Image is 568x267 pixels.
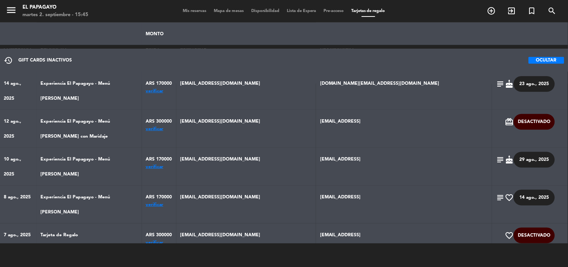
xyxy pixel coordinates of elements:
div: ARS 170000 [146,152,172,167]
td: [EMAIL_ADDRESS][DOMAIN_NAME] [176,223,316,247]
span: Pre-acceso [320,9,347,13]
td: [DOMAIN_NAME][EMAIL_ADDRESS][DOMAIN_NAME] [316,72,492,110]
span: Mis reservas [179,9,210,13]
span: cake [505,155,514,164]
div: ARS 170000 [146,190,172,205]
div: ARS 300000 [146,228,172,243]
div: ARS 170000 [146,76,172,91]
div: GIFT CARDS INACTIVOS [4,53,72,68]
i: exit_to_app [507,6,516,15]
button: OCULTAR [529,57,564,64]
span: favorite_border [505,231,514,240]
span: subject [496,79,505,88]
i: search [548,6,557,15]
button: 14 ago., 2025 [514,190,555,205]
td: [EMAIL_ADDRESS][DOMAIN_NAME] [176,110,316,148]
span: Mapa de mesas [210,9,247,13]
td: Tarjeta de Regalo [37,223,142,247]
span: cake [505,79,514,88]
td: Experiencia El Papagayo - Menú [PERSON_NAME] [37,72,142,110]
span: restore [4,56,13,65]
td: Experiencia El Papagayo - Menú [PERSON_NAME] con Maridaje [37,110,142,148]
td: [EMAIL_ADDRESS] [316,110,492,148]
td: Experiencia El Papagayo - Menú [PERSON_NAME] [37,186,142,223]
th: DESTINATARIO [316,22,492,60]
td: [EMAIL_ADDRESS][DOMAIN_NAME] [176,148,316,186]
div: martes 2. septiembre - 15:45 [22,11,88,19]
th: PRODUCTO [37,22,142,60]
i: menu [6,4,17,16]
span: card_giftcard [505,117,514,126]
span: Tarjetas de regalo [347,9,389,13]
td: [EMAIL_ADDRESS] [316,148,492,186]
span: Lista de Espera [283,9,320,13]
td: [EMAIL_ADDRESS] [316,223,492,247]
i: add_circle_outline [487,6,496,15]
div: El Papagayo [22,4,88,11]
th: MONTO PAGO [142,22,176,60]
button: menu [6,4,17,18]
div: ARS 300000 [146,114,172,129]
td: Experiencia El Papagayo - Menú [PERSON_NAME] [37,148,142,186]
td: [EMAIL_ADDRESS][DOMAIN_NAME] [176,72,316,110]
button: DESACTIVADO [514,228,555,243]
span: Disponibilidad [247,9,283,13]
td: [EMAIL_ADDRESS] [316,186,492,223]
i: turned_in_not [528,6,537,15]
span: subject [496,193,505,202]
button: 29 ago., 2025 [514,152,555,168]
span: subject [496,155,505,164]
button: DESACTIVADO [514,114,555,130]
td: [EMAIL_ADDRESS][DOMAIN_NAME] [176,186,316,223]
button: 23 ago., 2025 [514,76,555,92]
span: favorite_border [505,193,514,202]
th: REMITENTE [176,22,316,60]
